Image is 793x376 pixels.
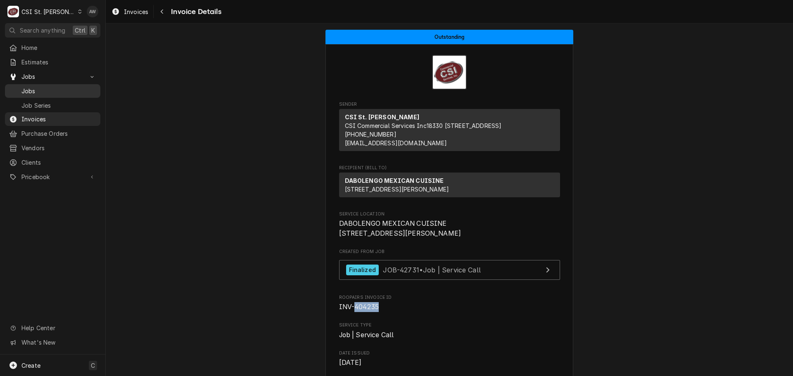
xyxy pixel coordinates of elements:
a: Go to What's New [5,336,100,349]
span: CSI Commercial Services Inc18330 [STREET_ADDRESS] [345,122,502,129]
div: Invoice Recipient [339,165,560,201]
div: Roopairs Invoice ID [339,294,560,312]
button: Search anythingCtrlK [5,23,100,38]
span: Date Issued [339,350,560,357]
button: Navigate back [155,5,169,18]
a: Estimates [5,55,100,69]
span: C [91,361,95,370]
span: Invoice Details [169,6,221,17]
span: Home [21,43,96,52]
span: Roopairs Invoice ID [339,294,560,301]
div: Recipient (Bill To) [339,173,560,197]
span: Service Location [339,211,560,218]
span: Job | Service Call [339,331,394,339]
span: Clients [21,158,96,167]
div: Finalized [346,265,379,276]
span: Created From Job [339,248,560,255]
span: Estimates [21,58,96,66]
span: Sender [339,101,560,108]
span: Ctrl [75,26,85,35]
div: Recipient (Bill To) [339,173,560,201]
a: Job Series [5,99,100,112]
div: Service Location [339,211,560,239]
span: Service Type [339,322,560,329]
a: Go to Jobs [5,70,100,83]
span: Jobs [21,87,96,95]
div: Invoice Sender [339,101,560,155]
a: Invoices [108,5,152,19]
span: DABOLENGO MEXICAN CUISINE [STREET_ADDRESS][PERSON_NAME] [339,220,461,237]
div: Created From Job [339,248,560,284]
a: Go to Help Center [5,321,100,335]
span: Date Issued [339,358,560,368]
span: Invoices [124,7,148,16]
div: Status [325,30,573,44]
span: Service Type [339,330,560,340]
div: Sender [339,109,560,154]
span: Recipient (Bill To) [339,165,560,171]
span: Service Location [339,219,560,238]
div: Service Type [339,322,560,340]
a: Purchase Orders [5,127,100,140]
div: CSI St. [PERSON_NAME] [21,7,75,16]
a: [EMAIL_ADDRESS][DOMAIN_NAME] [345,140,447,147]
img: Logo [432,55,467,90]
span: INV-404235 [339,303,379,311]
a: Invoices [5,112,100,126]
a: Jobs [5,84,100,98]
span: Create [21,362,40,369]
span: [DATE] [339,359,362,367]
a: Vendors [5,141,100,155]
span: JOB-42731 • Job | Service Call [383,265,481,274]
span: Pricebook [21,173,84,181]
div: AW [87,6,98,17]
strong: DABOLENGO MEXICAN CUISINE [345,177,444,184]
span: Roopairs Invoice ID [339,302,560,312]
div: Date Issued [339,350,560,368]
span: Invoices [21,115,96,123]
div: CSI St. Louis's Avatar [7,6,19,17]
a: Home [5,41,100,54]
span: Search anything [20,26,65,35]
span: K [91,26,95,35]
a: Go to Pricebook [5,170,100,184]
span: Help Center [21,324,95,332]
div: C [7,6,19,17]
a: Clients [5,156,100,169]
div: Alexandria Wilp's Avatar [87,6,98,17]
span: Jobs [21,72,84,81]
span: Vendors [21,144,96,152]
span: What's New [21,338,95,347]
a: View Job [339,260,560,280]
div: Sender [339,109,560,151]
span: [STREET_ADDRESS][PERSON_NAME] [345,186,449,193]
span: Outstanding [434,34,465,40]
span: Job Series [21,101,96,110]
strong: CSI St. [PERSON_NAME] [345,114,419,121]
span: Purchase Orders [21,129,96,138]
a: [PHONE_NUMBER] [345,131,396,138]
